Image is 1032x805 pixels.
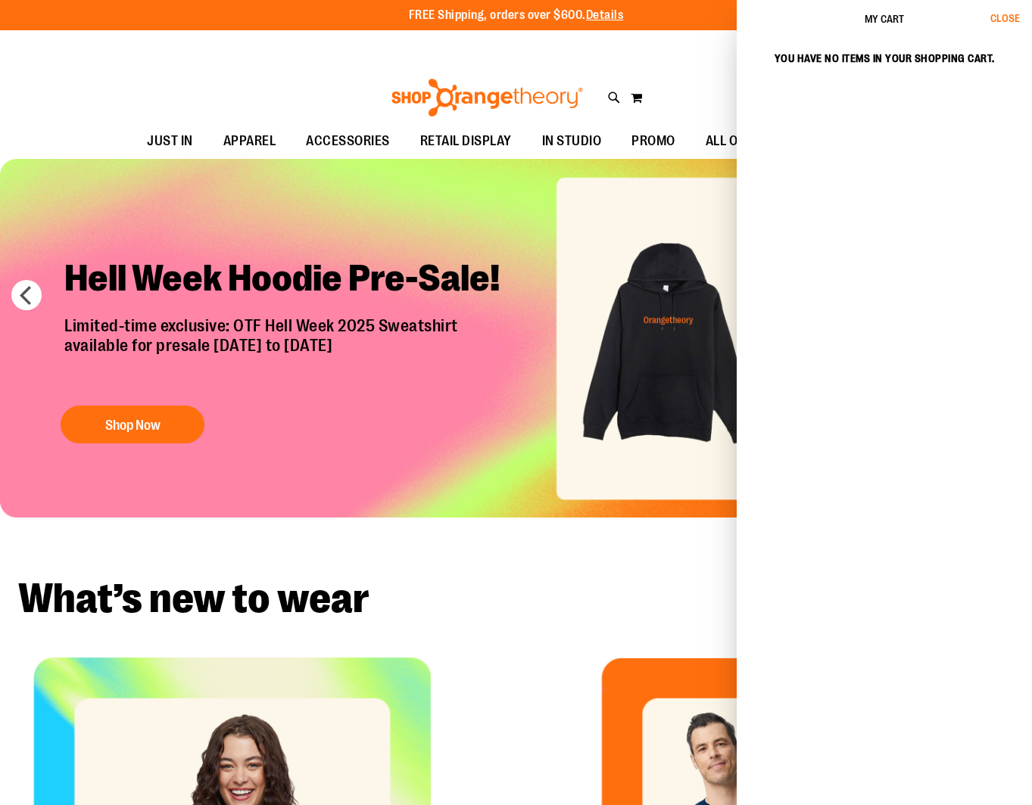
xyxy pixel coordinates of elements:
span: Close [990,12,1020,24]
h2: Hell Week Hoodie Pre-Sale! [53,244,526,316]
span: ALL OUT SALE [706,124,786,158]
span: You have no items in your shopping cart. [775,52,995,64]
span: ACCESSORIES [306,124,390,158]
p: Limited-time exclusive: OTF Hell Week 2025 Sweatshirt available for presale [DATE] to [DATE] [53,316,526,390]
a: Hell Week Hoodie Pre-Sale! Limited-time exclusive: OTF Hell Week 2025 Sweatshirtavailable for pre... [53,244,526,451]
p: FREE Shipping, orders over $600. [409,7,624,24]
img: Shop Orangetheory [389,79,585,117]
button: prev [11,280,42,310]
span: IN STUDIO [542,124,602,158]
h2: What’s new to wear [18,578,1014,620]
a: Details [586,8,624,22]
button: Shop Now [61,406,204,443]
span: RETAIL DISPLAY [420,124,512,158]
span: My Cart [865,13,904,25]
span: PROMO [631,124,675,158]
span: APPAREL [223,124,276,158]
span: JUST IN [147,124,193,158]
